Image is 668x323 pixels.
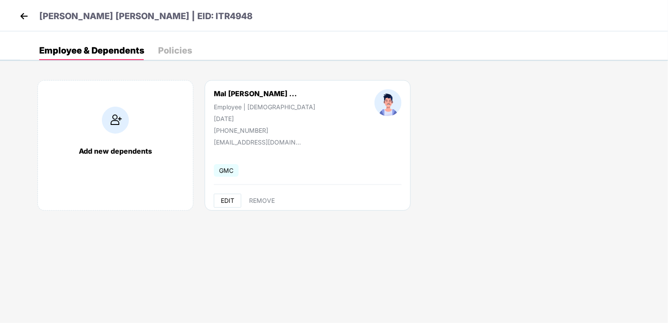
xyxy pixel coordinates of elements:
[102,107,129,134] img: addIcon
[17,10,30,23] img: back
[39,10,253,23] p: [PERSON_NAME] [PERSON_NAME] | EID: ITR4948
[39,46,144,55] div: Employee & Dependents
[47,147,184,155] div: Add new dependents
[214,138,301,146] div: [EMAIL_ADDRESS][DOMAIN_NAME]
[214,127,315,134] div: [PHONE_NUMBER]
[214,194,241,208] button: EDIT
[214,164,239,177] span: GMC
[214,89,297,98] div: Mal [PERSON_NAME] ...
[249,197,275,204] span: REMOVE
[158,46,192,55] div: Policies
[221,197,234,204] span: EDIT
[214,115,315,122] div: [DATE]
[242,194,282,208] button: REMOVE
[214,103,315,111] div: Employee | [DEMOGRAPHIC_DATA]
[374,89,401,116] img: profileImage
